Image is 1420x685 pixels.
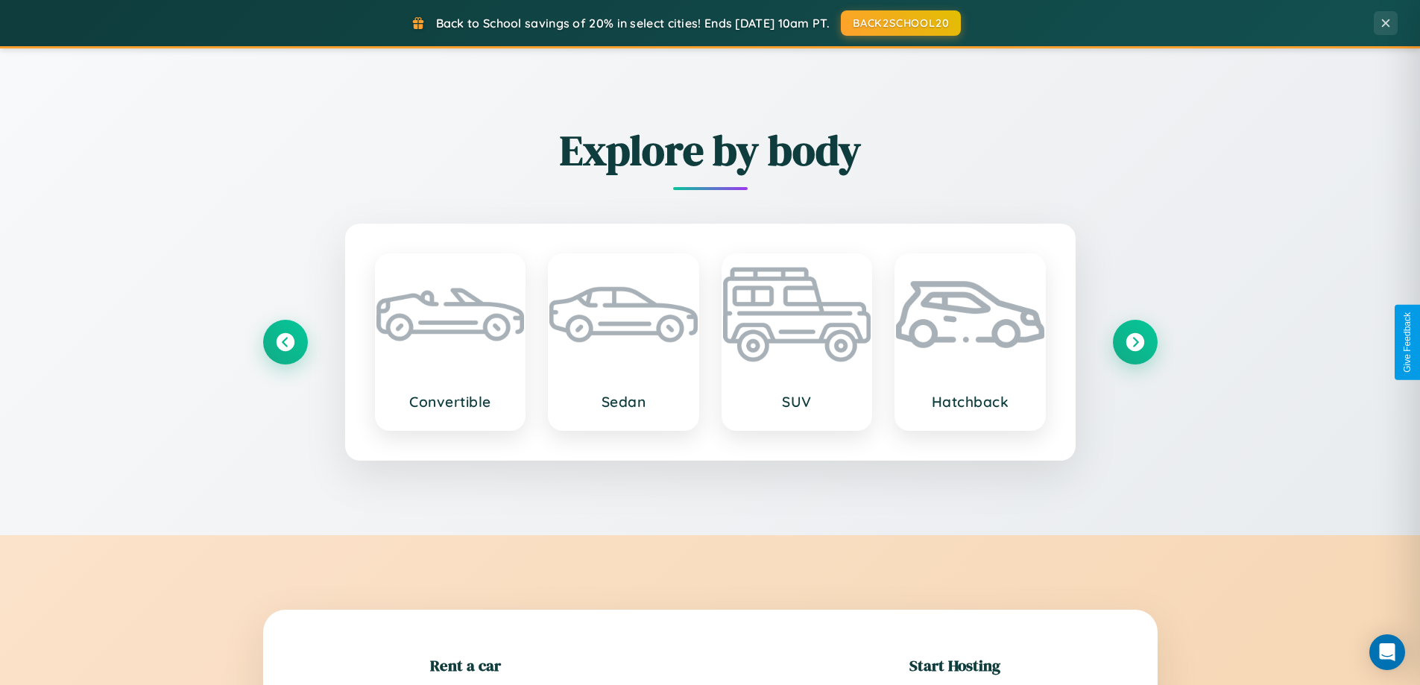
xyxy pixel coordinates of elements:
div: Open Intercom Messenger [1369,634,1405,670]
h3: Convertible [391,393,510,411]
h2: Rent a car [430,654,501,676]
h3: Hatchback [911,393,1029,411]
button: BACK2SCHOOL20 [841,10,961,36]
h3: Sedan [564,393,683,411]
h2: Start Hosting [909,654,1000,676]
span: Back to School savings of 20% in select cities! Ends [DATE] 10am PT. [436,16,830,31]
div: Give Feedback [1402,312,1413,373]
h3: SUV [738,393,856,411]
h2: Explore by body [263,121,1158,179]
